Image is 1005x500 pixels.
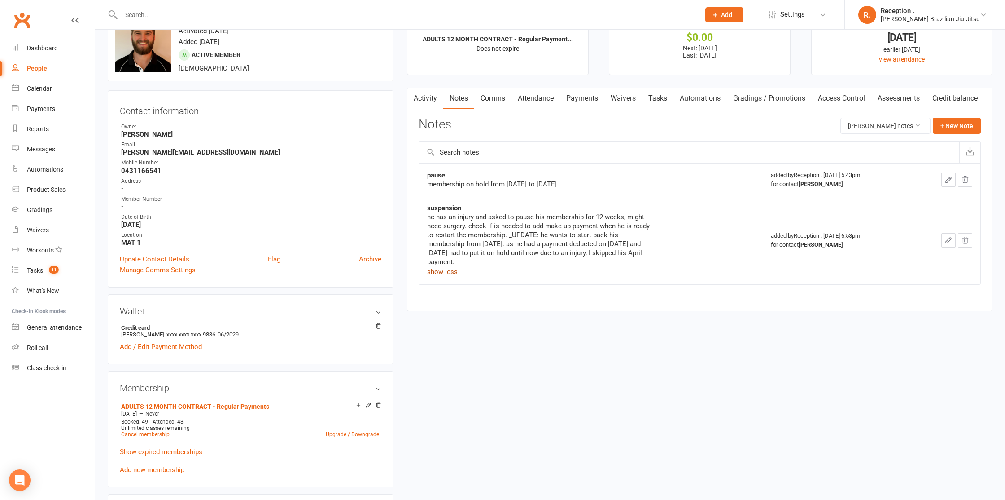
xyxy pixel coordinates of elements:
[120,306,381,316] h3: Wallet
[121,148,381,156] strong: [PERSON_NAME][EMAIL_ADDRESS][DOMAIN_NAME]
[27,267,43,274] div: Tasks
[771,171,905,189] div: added by Reception . [DATE] 5:43pm
[617,33,782,42] div: $0.00
[192,51,240,58] span: Active member
[771,231,905,249] div: added by Reception . [DATE] 6:53pm
[121,411,137,417] span: [DATE]
[617,44,782,59] p: Next: [DATE] Last: [DATE]
[12,99,95,119] a: Payments
[727,88,812,109] a: Gradings / Promotions
[27,85,52,92] div: Calendar
[120,323,381,339] li: [PERSON_NAME]
[799,181,843,187] strong: [PERSON_NAME]
[27,166,63,173] div: Automations
[115,16,171,72] img: image1732869481.png
[12,358,95,378] a: Class kiosk mode
[12,200,95,220] a: Gradings
[121,195,381,204] div: Member Number
[27,324,82,331] div: General attendance
[881,7,980,15] div: Reception .
[121,221,381,229] strong: [DATE]
[12,338,95,358] a: Roll call
[443,88,474,109] a: Notes
[12,240,95,261] a: Workouts
[427,266,458,277] button: show less
[476,45,519,52] span: Does not expire
[121,239,381,247] strong: MAT 1
[820,44,984,54] div: earlier [DATE]
[120,102,381,116] h3: Contact information
[179,64,249,72] span: [DEMOGRAPHIC_DATA]
[153,419,184,425] span: Attended: 48
[27,364,66,372] div: Class check-in
[27,146,55,153] div: Messages
[121,185,381,193] strong: -
[121,425,190,431] span: Unlimited classes remaining
[12,58,95,79] a: People
[121,130,381,138] strong: [PERSON_NAME]
[427,204,461,212] strong: suspension
[166,331,215,338] span: xxxx xxxx xxxx 9836
[121,403,269,410] a: ADULTS 12 MONTH CONTRACT - Regular Payments
[427,171,445,179] strong: pause
[120,265,196,275] a: Manage Comms Settings
[268,254,280,265] a: Flag
[179,27,229,35] time: Activated [DATE]
[27,125,49,133] div: Reports
[780,4,805,25] span: Settings
[511,88,560,109] a: Attendance
[27,186,66,193] div: Product Sales
[145,411,159,417] span: Never
[771,180,905,189] div: for contact
[879,56,925,63] a: view attendance
[121,141,381,149] div: Email
[12,159,95,180] a: Automations
[121,231,381,239] div: Location
[474,88,511,109] a: Comms
[933,118,981,134] button: + New Note
[120,254,189,265] a: Update Contact Details
[120,383,381,393] h3: Membership
[427,180,651,189] div: membership on hold from [DATE] to [DATE]
[326,431,379,438] a: Upgrade / Downgrade
[840,118,931,134] button: [PERSON_NAME] notes
[119,410,381,417] div: —
[12,139,95,159] a: Messages
[121,167,381,175] strong: 0431166541
[27,44,58,52] div: Dashboard
[27,287,59,294] div: What's New
[881,15,980,23] div: [PERSON_NAME] Brazilian Jiu-Jitsu
[121,203,381,211] strong: -
[121,324,377,331] strong: Credit card
[120,466,184,474] a: Add new membership
[179,38,219,46] time: Added [DATE]
[121,213,381,221] div: Date of Birth
[407,88,443,109] a: Activity
[121,431,170,438] a: Cancel membership
[118,9,694,21] input: Search...
[11,9,33,31] a: Clubworx
[12,38,95,58] a: Dashboard
[27,65,47,72] div: People
[419,142,959,163] input: Search notes
[820,33,984,42] div: [DATE]
[9,469,31,491] div: Open Intercom Messenger
[12,261,95,281] a: Tasks 11
[218,331,239,338] span: 06/2029
[12,119,95,139] a: Reports
[121,177,381,186] div: Address
[771,240,905,249] div: for contact
[121,123,381,131] div: Owner
[560,88,604,109] a: Payments
[812,88,871,109] a: Access Control
[359,254,381,265] a: Archive
[12,220,95,240] a: Waivers
[705,7,743,22] button: Add
[12,318,95,338] a: General attendance kiosk mode
[423,35,573,43] strong: ADULTS 12 MONTH CONTRACT - Regular Payment...
[27,105,55,112] div: Payments
[120,448,202,456] a: Show expired memberships
[121,159,381,167] div: Mobile Number
[642,88,673,109] a: Tasks
[721,11,732,18] span: Add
